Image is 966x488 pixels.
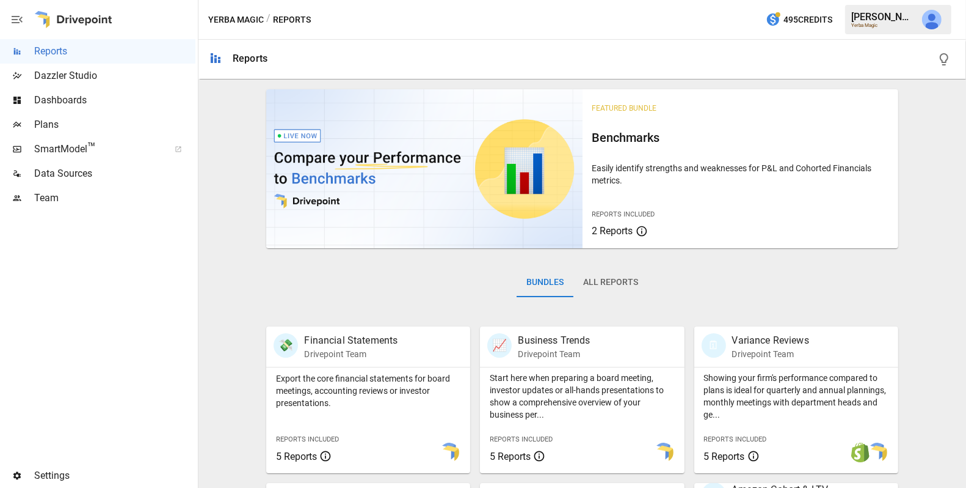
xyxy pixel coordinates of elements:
[233,53,267,64] div: Reports
[783,12,832,28] span: 495 Credits
[592,225,633,237] span: 2 Reports
[732,348,809,360] p: Drivepoint Team
[304,333,398,348] p: Financial Statements
[592,104,657,113] span: Featured Bundle
[208,12,264,28] button: Yerba Magic
[592,128,888,147] h6: Benchmarks
[490,372,674,421] p: Start here when preparing a board meeting, investor updates or all-hands presentations to show a ...
[518,348,590,360] p: Drivepoint Team
[851,11,915,23] div: [PERSON_NAME]
[266,89,582,248] img: video thumbnail
[274,333,298,358] div: 💸
[868,443,887,462] img: smart model
[518,333,590,348] p: Business Trends
[592,210,655,218] span: Reports Included
[266,12,271,28] div: /
[34,117,195,132] span: Plans
[440,443,459,462] img: smart model
[487,333,512,358] div: 📈
[276,372,460,409] p: Export the core financial statements for board meetings, accounting reviews or investor presentat...
[34,166,195,181] span: Data Sources
[34,44,195,59] span: Reports
[517,268,573,297] button: Bundles
[654,443,674,462] img: smart model
[34,93,195,108] span: Dashboards
[732,333,809,348] p: Variance Reviews
[592,162,888,187] p: Easily identify strengths and weaknesses for P&L and Cohorted Financials metrics.
[490,435,553,443] span: Reports Included
[851,23,915,28] div: Yerba Magic
[34,191,195,205] span: Team
[704,435,767,443] span: Reports Included
[276,451,317,462] span: 5 Reports
[704,372,888,421] p: Showing your firm's performance compared to plans is ideal for quarterly and annual plannings, mo...
[490,451,531,462] span: 5 Reports
[34,468,195,483] span: Settings
[276,435,339,443] span: Reports Included
[304,348,398,360] p: Drivepoint Team
[704,451,745,462] span: 5 Reports
[573,268,648,297] button: All Reports
[851,443,870,462] img: shopify
[34,68,195,83] span: Dazzler Studio
[702,333,726,358] div: 🗓
[922,10,942,29] img: Julie Wilton
[87,140,96,155] span: ™
[915,2,949,37] button: Julie Wilton
[761,9,837,31] button: 495Credits
[34,142,161,157] span: SmartModel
